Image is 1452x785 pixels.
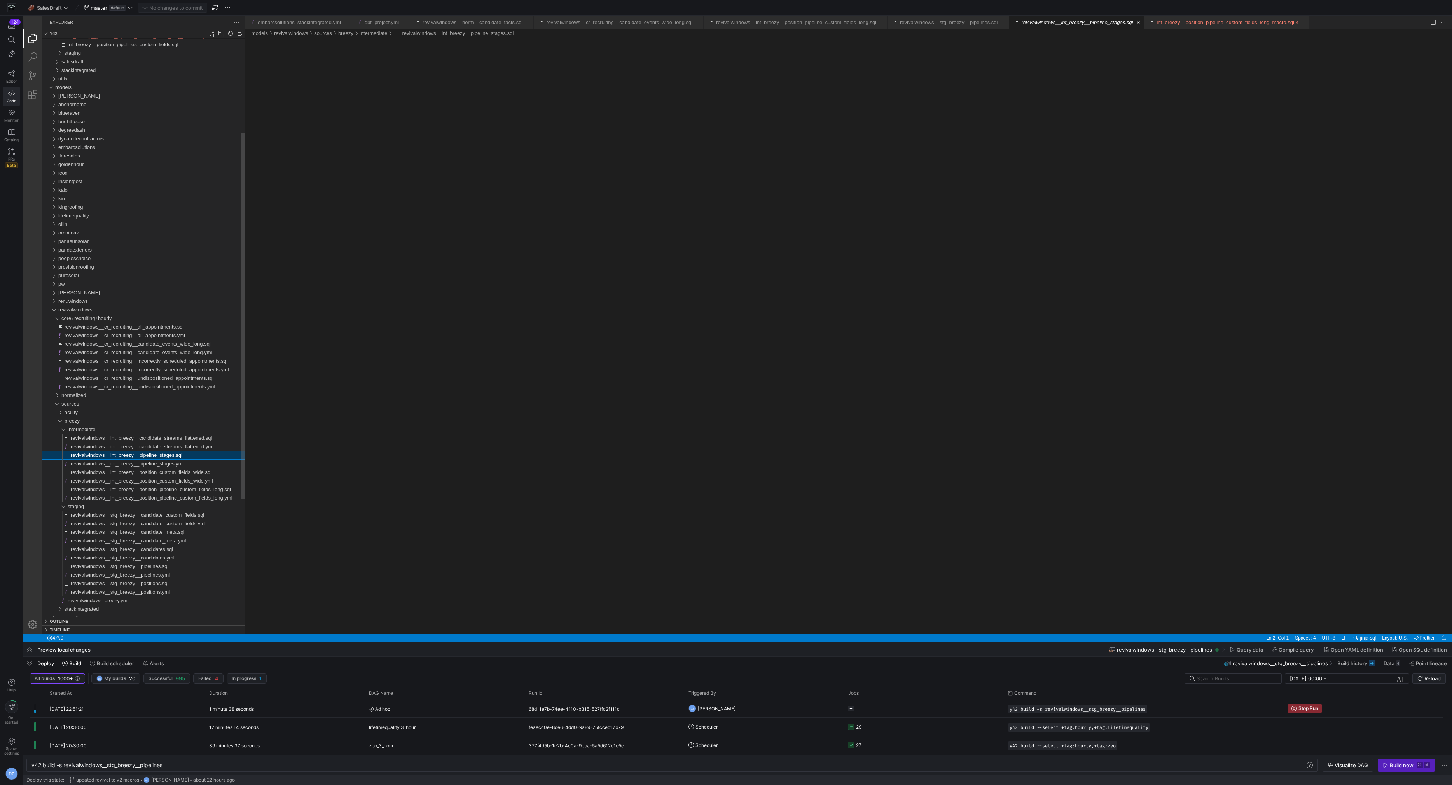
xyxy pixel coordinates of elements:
div: provisionroofing [19,247,222,256]
div: degreedash [19,110,222,119]
span: revivalwindows__cr_recruiting__undispositioned_appointments.sql [41,360,190,365]
a: Close (⌘W) [1111,3,1119,11]
div: /models/revivalwindows [35,290,222,299]
div: /macros/sources/breezy/intermediate/int_breezy__position_pipelines_custom_fields.sql [36,25,222,33]
a: Collapse Folders in Explorer [213,14,220,22]
div: /models/revivalwindows/sources/breezy/intermediate [44,410,222,418]
span: ollin [35,206,44,212]
span: salesdraft [38,43,60,49]
span: stackintegrated [38,52,72,58]
span: pw [35,266,42,271]
span: omnimax [35,214,56,220]
div: Editor Language Status: Formatting, There are multiple formatters for 'jinja-sql' files. One of t... [1327,618,1336,627]
div: Outline Section [19,601,222,610]
div: Layout: U.S. [1356,618,1387,627]
div: /models/revivalwindows/sources/breezy/revivalwindows_breezy.yml [36,581,222,589]
div: /models/revivalwindows/sources/breezy/intermediate/revivalwindows__int_breezy__position_pipeline_... [39,470,222,478]
span: revivalwindows__stg_breezy__candidate_meta.sql [47,514,161,519]
span: hourly [75,300,88,306]
h3: Outline [26,601,45,610]
div: /models/revivalwindows/core/recruiting/hourly/revivalwindows__cr_recruiting__undispositioned_appo... [33,367,222,376]
div: /models/ollin [35,205,222,213]
span: Query data [1237,647,1263,653]
div: sources [19,384,222,393]
span: / [72,300,74,306]
div: stackintegrated [19,51,222,59]
div: revivalwindows__int_breezy__pipeline_stages.sql [19,435,222,444]
span: dynamitecontractors [35,120,80,126]
div: /models/agee [35,76,222,85]
div: revivalwindows__cr_recruiting__candidate_events_wide_long.yml [19,333,222,341]
div: revivalwindows__int_breezy__position_pipeline_custom_fields_long.sql [19,470,222,478]
div: agee [19,76,222,85]
div: models [19,68,222,76]
span: staging [41,35,58,40]
div: /models/puresolar [35,256,222,264]
div: kaio [19,170,222,179]
a: jinja-sql [1336,618,1355,627]
span: degreedash [35,112,62,117]
div: /models/revivalwindows/core/recruiting/hourly/revivalwindows__cr_recruiting__undispositioned_appo... [33,358,222,367]
div: /models/provisionroofing [35,247,222,256]
span: flaresales [35,137,57,143]
a: breezy [315,15,330,21]
div: /models/revivalwindows/sources/acuity [41,393,222,401]
div: blueraven [19,93,222,102]
div: /models/revivalwindows/sources/breezy/staging/revivalwindows__stg_breezy__candidates.sql [39,530,222,538]
div: goldenhour [19,145,222,153]
div: /models/revivalwindows/sources/breezy/intermediate/revivalwindows__int_breezy__pipeline_stages.sql [39,435,222,444]
a: recruiting, compact, core [51,300,75,306]
span: renuwindows [35,283,65,288]
span: [PERSON_NAME] [35,77,77,83]
div: revivalwindows__cr_recruiting__incorrectly_scheduled_appointments.sql [19,341,222,350]
a: UTF-8 [1297,618,1314,627]
a: check-all Prettier [1389,618,1413,627]
img: https://storage.googleapis.com/y42-prod-data-exchange/images/Yf2Qvegn13xqq0DljGMI0l8d5Zqtiw36EXr8... [8,4,16,12]
li: Close (⌘W) [377,3,385,11]
div: /models/revivalwindows/core/recruiting/hourly/revivalwindows__cr_recruiting__candidate_events_wid... [33,333,222,341]
div: /models/revivalwindows/sources/breezy [41,401,222,410]
div: /models/omnimax [35,213,222,222]
span: int_breezy__position_pipelines_custom_fields.sql [44,26,155,32]
span: revivalwindows__int_breezy__position_custom_fields_wide.sql [47,454,188,460]
a: Errors: 4 [22,618,42,627]
div: /models/revivalwindows/normalized [38,376,222,384]
div: renu [19,273,222,281]
div: revivalwindows__int_breezy__pipeline_stages.yml [19,444,222,453]
div: renuwindows [19,281,222,290]
a: revivalwindows__int_breezy__pipeline_stages.sql [379,15,490,21]
span: embarcsolutions [35,129,72,135]
a: core [38,300,51,306]
a: https://storage.googleapis.com/y42-prod-data-exchange/images/Yf2Qvegn13xqq0DljGMI0l8d5Zqtiw36EXr8... [3,1,20,14]
div: revivalwindows__cr_recruiting__undispositioned_appointments.sql [19,358,222,367]
a: revivalwindows__cr_recruiting__candidate_events_wide_long.sql [523,4,669,10]
div: peopleschoice [19,239,222,247]
div: brighthouse [19,102,222,110]
a: revivalwindows__stg_breezy__pipelines.sql [877,4,974,10]
span: panasunsolar [35,223,65,229]
div: revivalwindows__cr_recruiting__candidate_events_wide_long.sql [19,324,222,333]
div: /models/revivalwindows/core/recruiting/hourly/revivalwindows__cr_recruiting__incorrectly_schedule... [33,350,222,358]
li: Close (⌘W) [501,3,508,11]
a: New File... [185,14,192,22]
div: check-all Prettier [1387,618,1414,627]
div: kin [19,179,222,187]
div: revivalwindows__stg_breezy__candidate_meta.sql [19,512,222,521]
div: flaresales [19,136,222,145]
ul: / actions [185,14,222,22]
a: PRsBeta [3,145,20,171]
a: Monitor [3,106,20,126]
div: /models/revivalwindows/sources/breezy/staging/revivalwindows__stg_breezy__candidates.yml [39,538,222,547]
div: /models/panasunsolar [35,222,222,230]
div: /models/revivalwindows/sources/breezy/staging/revivalwindows__stg_breezy__candidate_custom_fields... [39,495,222,504]
div: /models/flaresales [35,136,222,145]
div: Ln 2, Col 1 [1240,618,1269,627]
li: Split Editor Right (⌘\) [⌥] Split Editor Down [1405,3,1414,11]
div: /models/insightpest [35,162,222,170]
span: acuity [41,394,54,400]
div: /models/revivalwindows/sources/stackintegrated [41,589,222,598]
div: intermediate [19,410,222,418]
li: Close (⌘W) [671,3,678,11]
div: revivalwindows__stg_breezy__positions.sql [19,564,222,572]
div: /macros/sources/salesdraft [38,42,222,51]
